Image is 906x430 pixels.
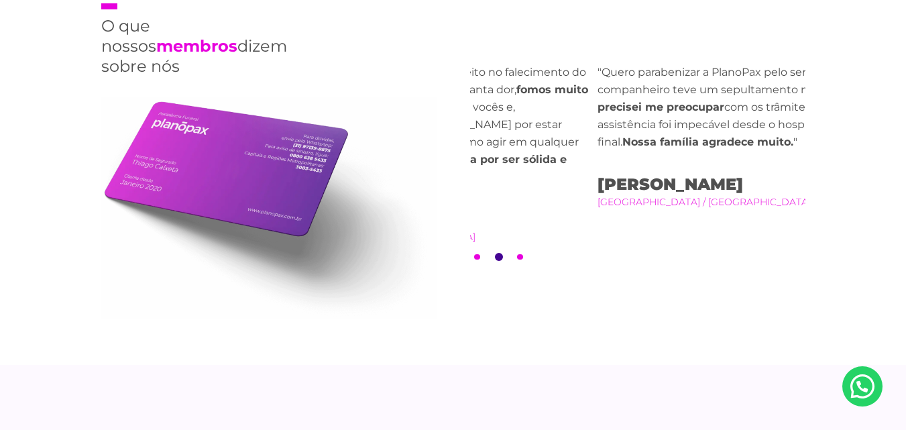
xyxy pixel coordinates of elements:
a: Nosso Whatsapp [842,366,883,407]
strong: Nossa família agradece muito. [622,136,793,148]
img: card [101,97,437,319]
strong: membros [156,36,237,56]
button: 2 of 3 [495,253,503,261]
button: 3 of 3 [517,254,523,260]
button: 1 of 3 [474,254,480,260]
h2: O que nossos dizem sobre nós [101,3,279,76]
